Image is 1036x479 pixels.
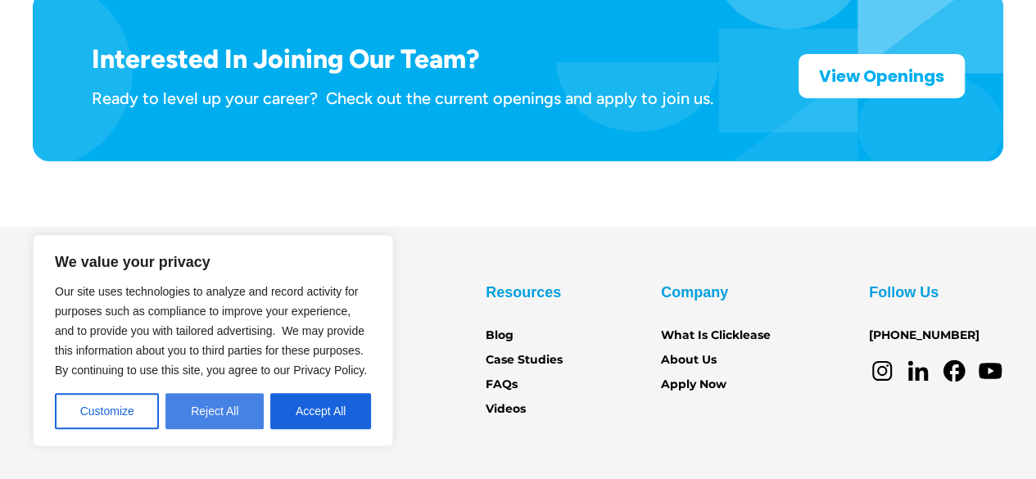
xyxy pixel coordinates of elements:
a: What Is Clicklease [661,327,771,345]
h1: Interested In Joining Our Team? [92,43,713,75]
a: Case Studies [486,351,563,369]
a: Apply Now [661,376,726,394]
a: FAQs [486,376,518,394]
button: Reject All [165,393,264,429]
div: Ready to level up your career? Check out the current openings and apply to join us. [92,88,713,109]
a: Videos [486,400,526,418]
a: View Openings [798,54,965,98]
div: Company [661,279,728,305]
div: Resources [486,279,561,305]
span: Our site uses technologies to analyze and record activity for purposes such as compliance to impr... [55,285,367,377]
button: Accept All [270,393,371,429]
a: About Us [661,351,717,369]
div: We value your privacy [33,235,393,446]
a: Blog [486,327,513,345]
strong: View Openings [819,65,944,88]
a: [PHONE_NUMBER] [869,327,979,345]
div: Follow Us [869,279,939,305]
button: Customize [55,393,159,429]
p: We value your privacy [55,252,371,272]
